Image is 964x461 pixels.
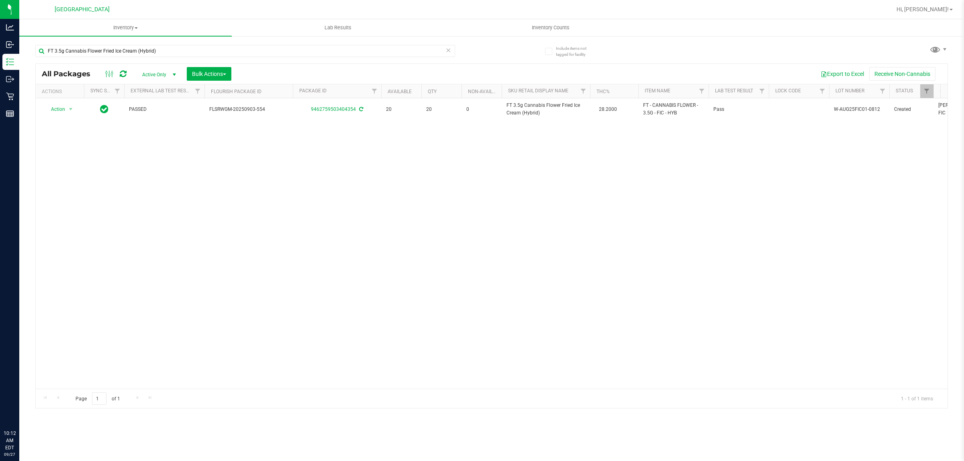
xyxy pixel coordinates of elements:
a: Item Name [645,88,670,94]
span: Inventory Counts [521,24,580,31]
input: 1 [92,392,106,405]
span: Pass [713,106,764,113]
p: 09/27 [4,451,16,457]
a: Filter [695,84,709,98]
a: Inventory Counts [444,19,657,36]
a: Available [388,89,412,94]
span: All Packages [42,69,98,78]
span: Hi, [PERSON_NAME]! [897,6,949,12]
p: 10:12 AM EDT [4,430,16,451]
span: Clear [445,45,451,55]
span: Include items not tagged for facility [556,45,596,57]
inline-svg: Inbound [6,41,14,49]
button: Export to Excel [815,67,869,81]
a: Filter [876,84,889,98]
span: Inventory [19,24,232,31]
a: Qty [428,89,437,94]
inline-svg: Analytics [6,23,14,31]
a: Non-Available [468,89,504,94]
button: Bulk Actions [187,67,231,81]
a: Inventory [19,19,232,36]
span: select [66,104,76,115]
a: Lab Test Result [715,88,753,94]
span: Sync from Compliance System [358,106,363,112]
span: 28.2000 [595,104,621,115]
inline-svg: Outbound [6,75,14,83]
iframe: Resource center [8,397,32,421]
a: 9462759503404354 [311,106,356,112]
span: 1 - 1 of 1 items [895,392,939,404]
inline-svg: Inventory [6,58,14,66]
span: Lab Results [314,24,362,31]
a: Filter [920,84,933,98]
a: Filter [368,84,381,98]
span: [GEOGRAPHIC_DATA] [55,6,110,13]
a: Filter [111,84,124,98]
span: 20 [426,106,457,113]
a: THC% [596,89,610,94]
a: Sync Status [90,88,121,94]
a: SKU [940,88,949,94]
span: FLSRWGM-20250903-554 [209,106,288,113]
span: PASSED [129,106,200,113]
inline-svg: Reports [6,110,14,118]
span: Action [44,104,65,115]
span: Created [894,106,929,113]
span: FT - CANNABIS FLOWER - 3.5G - FIC - HYB [643,102,704,117]
a: Sku Retail Display Name [508,88,568,94]
a: Package ID [299,88,327,94]
a: Status [896,88,913,94]
a: Filter [816,84,829,98]
span: W-AUG25FIC01-0812 [834,106,884,113]
a: Lot Number [835,88,864,94]
span: Bulk Actions [192,71,226,77]
a: External Lab Test Result [131,88,194,94]
span: In Sync [100,104,108,115]
span: 0 [466,106,497,113]
a: Filter [577,84,590,98]
div: Actions [42,89,81,94]
span: FT 3.5g Cannabis Flower Fried Ice Cream (Hybrid) [507,102,585,117]
button: Receive Non-Cannabis [869,67,935,81]
a: Filter [756,84,769,98]
a: Flourish Package ID [211,89,261,94]
inline-svg: Retail [6,92,14,100]
a: Lab Results [232,19,444,36]
a: Filter [191,84,204,98]
span: 20 [386,106,417,113]
input: Search Package ID, Item Name, SKU, Lot or Part Number... [35,45,455,57]
a: Lock Code [775,88,801,94]
span: Page of 1 [69,392,127,405]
